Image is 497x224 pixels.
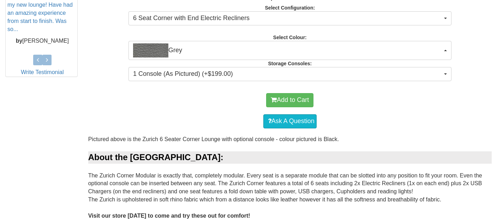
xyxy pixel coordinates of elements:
[266,93,313,107] button: Add to Cart
[7,37,77,45] p: [PERSON_NAME]
[16,37,23,43] b: by
[265,5,315,11] strong: Select Configuration:
[128,67,451,81] button: 1 Console (As Pictured) (+$199.00)
[268,61,312,66] strong: Storage Consoles:
[88,213,250,219] b: Visit our store [DATE] to come and try these out for comfort!
[133,43,442,57] span: Grey
[263,114,317,128] a: Ask A Question
[21,69,64,75] a: Write Testimonial
[128,41,451,60] button: GreyGrey
[133,43,168,57] img: Grey
[133,69,442,79] span: 1 Console (As Pictured) (+$199.00)
[88,151,492,163] div: About the [GEOGRAPHIC_DATA]:
[133,14,442,23] span: 6 Seat Corner with End Electric Recliners
[128,11,451,25] button: 6 Seat Corner with End Electric Recliners
[273,35,307,40] strong: Select Colour:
